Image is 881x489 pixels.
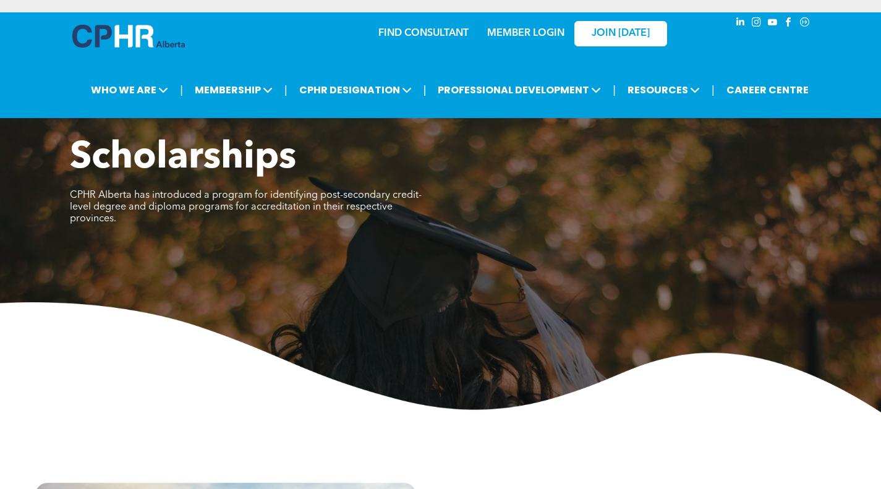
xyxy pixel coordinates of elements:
[70,190,422,224] span: CPHR Alberta has introduced a program for identifying post-secondary credit-level degree and dipl...
[750,15,764,32] a: instagram
[72,25,185,48] img: A blue and white logo for cp alberta
[434,79,605,101] span: PROFESSIONAL DEVELOPMENT
[487,28,564,38] a: MEMBER LOGIN
[723,79,812,101] a: CAREER CENTRE
[592,28,650,40] span: JOIN [DATE]
[191,79,276,101] span: MEMBERSHIP
[423,77,427,103] li: |
[70,140,296,177] span: Scholarships
[574,21,667,46] a: JOIN [DATE]
[296,79,415,101] span: CPHR DESIGNATION
[87,79,172,101] span: WHO WE ARE
[712,77,715,103] li: |
[734,15,747,32] a: linkedin
[766,15,780,32] a: youtube
[284,77,287,103] li: |
[624,79,704,101] span: RESOURCES
[613,77,616,103] li: |
[180,77,183,103] li: |
[798,15,812,32] a: Social network
[782,15,796,32] a: facebook
[378,28,469,38] a: FIND CONSULTANT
